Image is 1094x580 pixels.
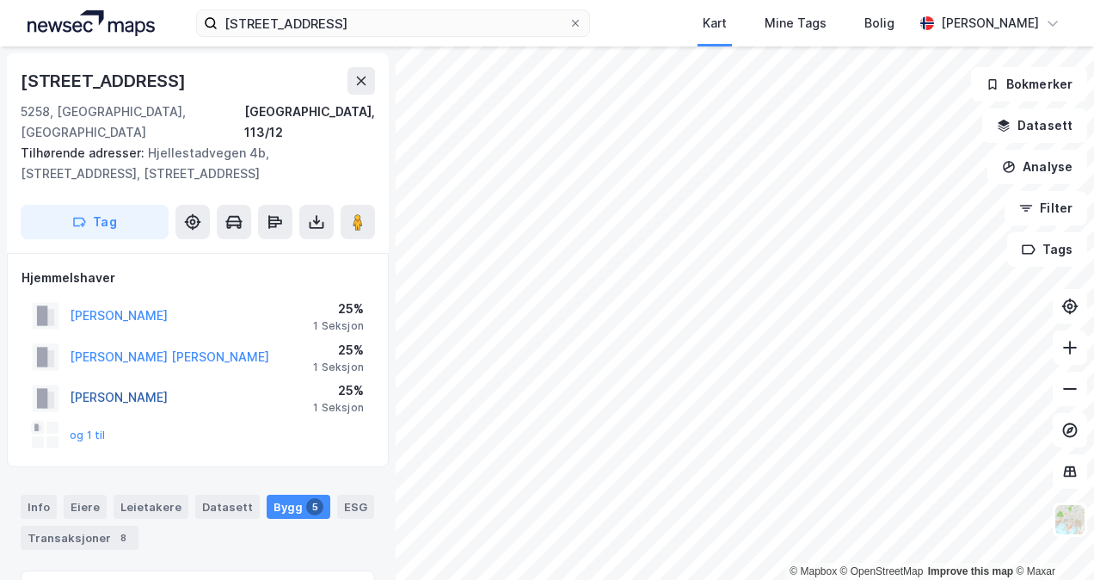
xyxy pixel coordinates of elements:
div: Hjellestadvegen 4b, [STREET_ADDRESS], [STREET_ADDRESS] [21,143,361,184]
span: Tilhørende adresser: [21,145,148,160]
div: 1 Seksjon [313,361,364,374]
div: Bolig [864,13,894,34]
div: 8 [114,529,132,546]
button: Analyse [987,150,1087,184]
button: Tags [1007,232,1087,267]
button: Filter [1005,191,1087,225]
a: OpenStreetMap [840,565,924,577]
div: Kontrollprogram for chat [1008,497,1094,580]
div: 25% [313,340,364,361]
img: logo.a4113a55bc3d86da70a041830d287a7e.svg [28,10,155,36]
div: [GEOGRAPHIC_DATA], 113/12 [244,102,375,143]
input: Søk på adresse, matrikkel, gårdeiere, leietakere eller personer [218,10,568,36]
div: Mine Tags [765,13,827,34]
div: 25% [313,380,364,401]
div: Datasett [195,495,260,519]
div: 5 [306,498,323,515]
div: [STREET_ADDRESS] [21,67,189,95]
iframe: Chat Widget [1008,497,1094,580]
div: Leietakere [114,495,188,519]
div: 1 Seksjon [313,401,364,415]
button: Datasett [982,108,1087,143]
div: 5258, [GEOGRAPHIC_DATA], [GEOGRAPHIC_DATA] [21,102,244,143]
div: 25% [313,299,364,319]
button: Tag [21,205,169,239]
div: Hjemmelshaver [22,268,374,288]
div: Bygg [267,495,330,519]
button: Bokmerker [971,67,1087,102]
div: 1 Seksjon [313,319,364,333]
div: Eiere [64,495,107,519]
div: Transaksjoner [21,526,138,550]
div: ESG [337,495,374,519]
div: [PERSON_NAME] [941,13,1039,34]
div: Info [21,495,57,519]
div: Kart [703,13,727,34]
a: Improve this map [928,565,1013,577]
a: Mapbox [790,565,837,577]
